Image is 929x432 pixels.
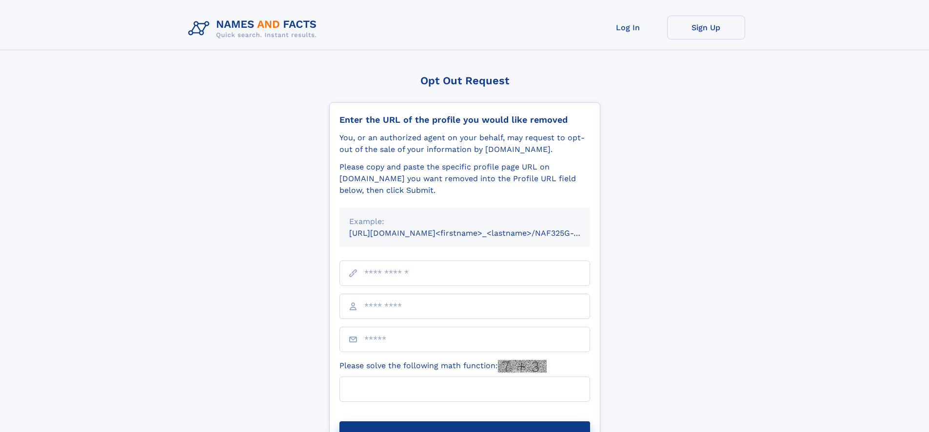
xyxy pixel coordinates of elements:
[667,16,745,39] a: Sign Up
[349,216,580,227] div: Example:
[349,228,609,238] small: [URL][DOMAIN_NAME]<firstname>_<lastname>/NAF325G-xxxxxxxx
[339,161,590,196] div: Please copy and paste the specific profile page URL on [DOMAIN_NAME] you want removed into the Pr...
[339,360,547,373] label: Please solve the following math function:
[329,75,600,87] div: Opt Out Request
[339,114,590,125] div: Enter the URL of the profile you would like removed
[589,16,667,39] a: Log In
[339,132,590,155] div: You, or an authorized agent on your behalf, may request to opt-out of the sale of your informatio...
[184,16,325,42] img: Logo Names and Facts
